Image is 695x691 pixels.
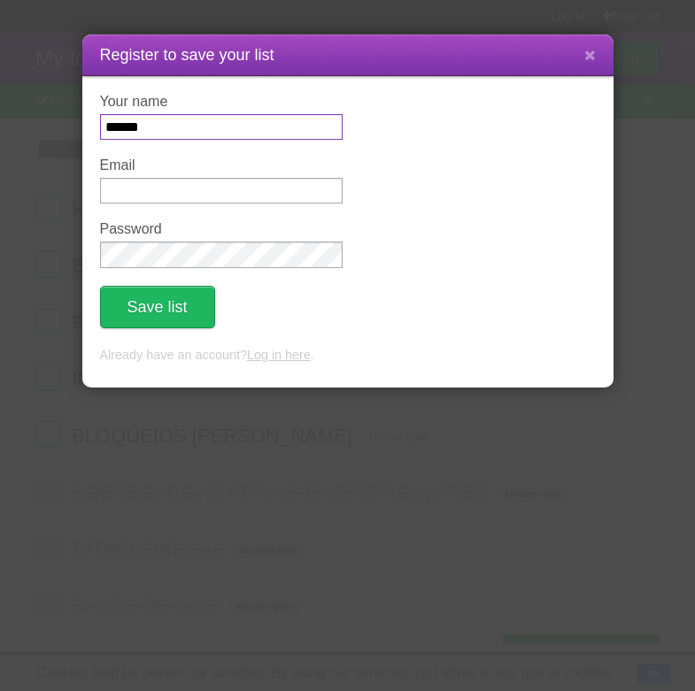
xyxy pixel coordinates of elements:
[247,348,311,362] a: Log in here
[100,43,596,67] h1: Register to save your list
[100,157,343,173] label: Email
[100,221,343,237] label: Password
[100,94,343,110] label: Your name
[100,346,596,365] p: Already have an account? .
[100,286,215,328] button: Save list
